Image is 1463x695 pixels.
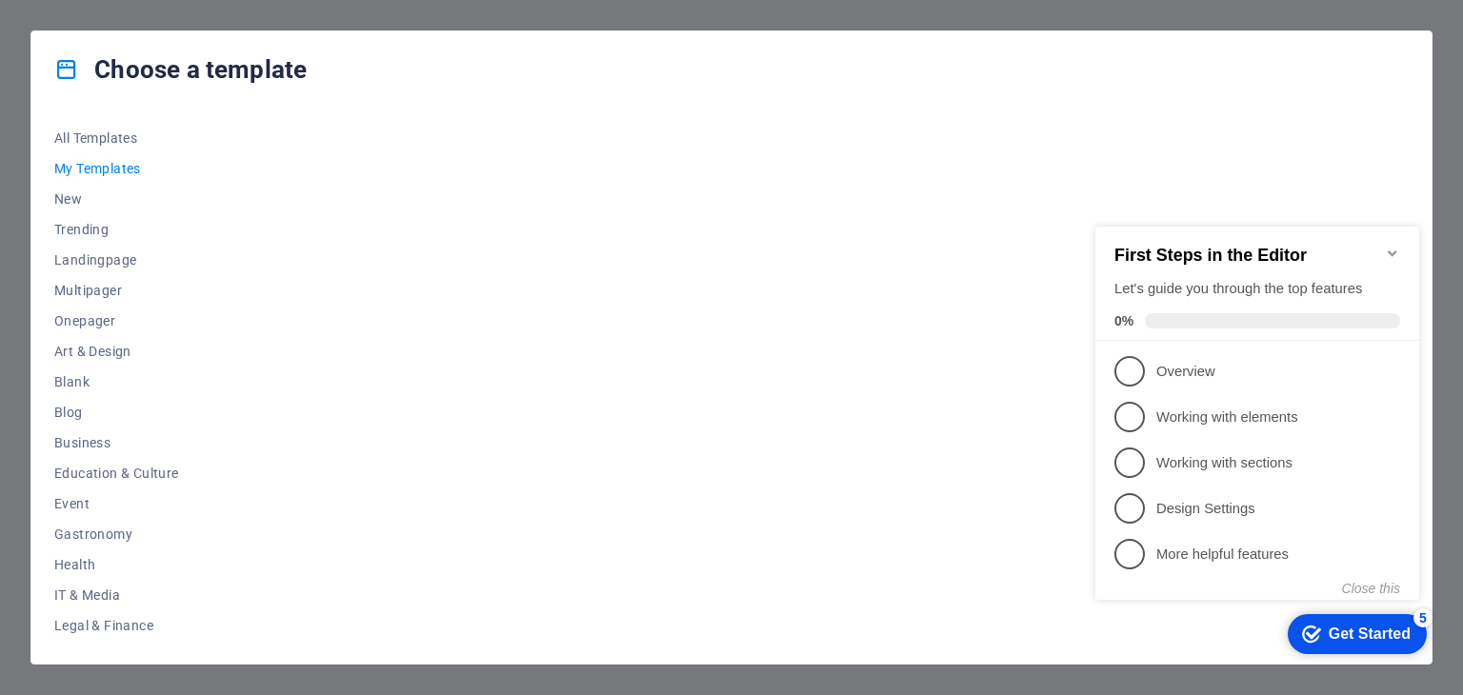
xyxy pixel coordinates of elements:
div: Minimize checklist [297,48,312,63]
button: Blog [54,397,179,427]
li: More helpful features [8,333,331,379]
button: Onepager [54,306,179,336]
button: IT & Media [54,580,179,610]
button: All Templates [54,123,179,153]
button: Art & Design [54,336,179,367]
span: Event [54,496,179,511]
button: Event [54,488,179,519]
button: Health [54,549,179,580]
li: Overview [8,150,331,196]
span: Health [54,557,179,572]
li: Working with sections [8,242,331,288]
span: Blog [54,405,179,420]
span: Education & Culture [54,466,179,481]
button: New [54,184,179,214]
button: Legal & Finance [54,610,179,641]
p: Working with sections [69,255,297,275]
span: 0% [27,115,57,130]
button: Education & Culture [54,458,179,488]
span: New [54,191,179,207]
div: Get Started 5 items remaining, 0% complete [200,416,339,456]
span: Blank [54,374,179,389]
div: 5 [326,410,345,429]
button: Gastronomy [54,519,179,549]
span: Trending [54,222,179,237]
span: All Templates [54,130,179,146]
li: Working with elements [8,196,331,242]
span: Onepager [54,313,179,328]
button: My Templates [54,153,179,184]
button: Landingpage [54,245,179,275]
div: Get Started [241,427,323,445]
p: Design Settings [69,301,297,321]
span: Legal & Finance [54,618,179,633]
p: Overview [69,164,297,184]
button: Blank [54,367,179,397]
button: Close this [254,383,312,398]
span: IT & Media [54,587,179,603]
div: Let's guide you through the top features [27,81,312,101]
span: Gastronomy [54,526,179,542]
p: More helpful features [69,347,297,367]
button: Business [54,427,179,458]
h2: First Steps in the Editor [27,48,312,68]
button: Trending [54,214,179,245]
h4: Choose a template [54,54,307,85]
span: Business [54,435,179,450]
p: Working with elements [69,209,297,229]
span: Landingpage [54,252,179,268]
span: Multipager [54,283,179,298]
button: Multipager [54,275,179,306]
span: My Templates [54,161,179,176]
li: Design Settings [8,288,331,333]
span: Art & Design [54,344,179,359]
